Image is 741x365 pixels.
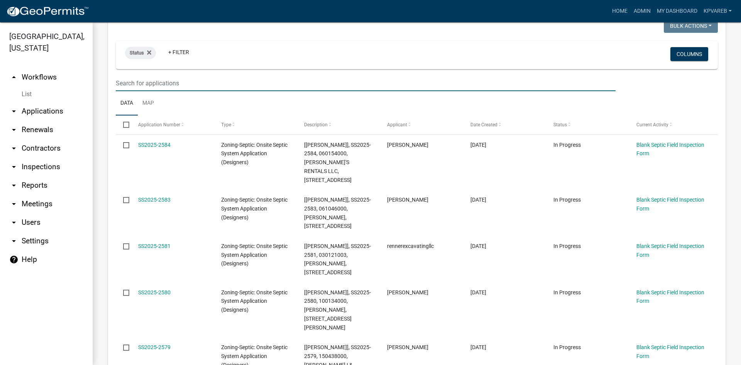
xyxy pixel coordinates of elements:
i: arrow_drop_down [9,144,19,153]
span: 10/12/2025 [470,142,486,148]
span: In Progress [553,197,581,203]
a: Data [116,91,138,116]
span: Date Created [470,122,497,127]
span: [Jeff Rusness], SS2025-2580, 100134000, RODGER LILL, 20841 LEONA BEACH RD [304,289,371,331]
datatable-header-cell: Applicant [380,115,463,134]
a: My Dashboard [654,4,700,19]
input: Search for applications [116,75,616,91]
span: Status [130,50,144,56]
button: Bulk Actions [664,19,718,33]
span: Zoning-Septic: Onsite Septic System Application (Designers) [221,142,288,166]
span: In Progress [553,289,581,295]
i: help [9,255,19,264]
a: Map [138,91,159,116]
i: arrow_drop_down [9,236,19,246]
datatable-header-cell: Type [214,115,297,134]
i: arrow_drop_down [9,199,19,209]
a: SS2025-2580 [138,289,171,295]
span: Application Number [138,122,180,127]
datatable-header-cell: Application Number [130,115,213,134]
i: arrow_drop_down [9,218,19,227]
datatable-header-cell: Description [297,115,380,134]
datatable-header-cell: Select [116,115,130,134]
span: Status [553,122,567,127]
span: Description [304,122,328,127]
datatable-header-cell: Current Activity [629,115,712,134]
a: SS2025-2584 [138,142,171,148]
i: arrow_drop_down [9,181,19,190]
span: Applicant [387,122,407,127]
a: SS2025-2579 [138,344,171,350]
datatable-header-cell: Date Created [463,115,546,134]
span: Scott M Ellingson [387,289,428,295]
span: In Progress [553,243,581,249]
a: Blank Septic Field Inspection Form [636,289,704,304]
a: + Filter [162,45,195,59]
span: Timothy D Smith [387,142,428,148]
span: [Jeff Rusness], SS2025-2583, 061046000, JEFFREY MCKAY, 15598 SNOWSHOE BEACH RD [304,197,371,229]
a: Home [609,4,631,19]
a: SS2025-2581 [138,243,171,249]
a: Blank Septic Field Inspection Form [636,197,704,212]
span: 10/11/2025 [470,243,486,249]
i: arrow_drop_up [9,73,19,82]
span: Current Activity [636,122,668,127]
span: Type [221,122,231,127]
datatable-header-cell: Status [546,115,629,134]
span: 10/11/2025 [470,289,486,295]
span: 10/12/2025 [470,197,486,203]
span: Zoning-Septic: Onsite Septic System Application (Designers) [221,197,288,221]
span: Zoning-Septic: Onsite Septic System Application (Designers) [221,243,288,267]
span: Scott M Ellingson [387,344,428,350]
span: [Jeff Rusness], SS2025-2581, 030121003, ANDREW LEE, 14144 320TH AVE [304,243,371,275]
span: In Progress [553,142,581,148]
i: arrow_drop_down [9,162,19,171]
button: Columns [670,47,708,61]
span: Zoning-Septic: Onsite Septic System Application (Designers) [221,289,288,313]
span: In Progress [553,344,581,350]
span: 10/11/2025 [470,344,486,350]
span: [Jeff Rusness], SS2025-2584, 060154000, PAULA'S RENTALS LLC, 14746 Klondike Rd [304,142,371,183]
span: rennerexcavatingllc [387,243,434,249]
i: arrow_drop_down [9,125,19,134]
a: kpvareb [700,4,735,19]
a: Blank Septic Field Inspection Form [636,243,704,258]
span: Timothy D Smith [387,197,428,203]
a: Blank Septic Field Inspection Form [636,344,704,359]
i: arrow_drop_down [9,107,19,116]
a: Blank Septic Field Inspection Form [636,142,704,157]
a: SS2025-2583 [138,197,171,203]
a: Admin [631,4,654,19]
